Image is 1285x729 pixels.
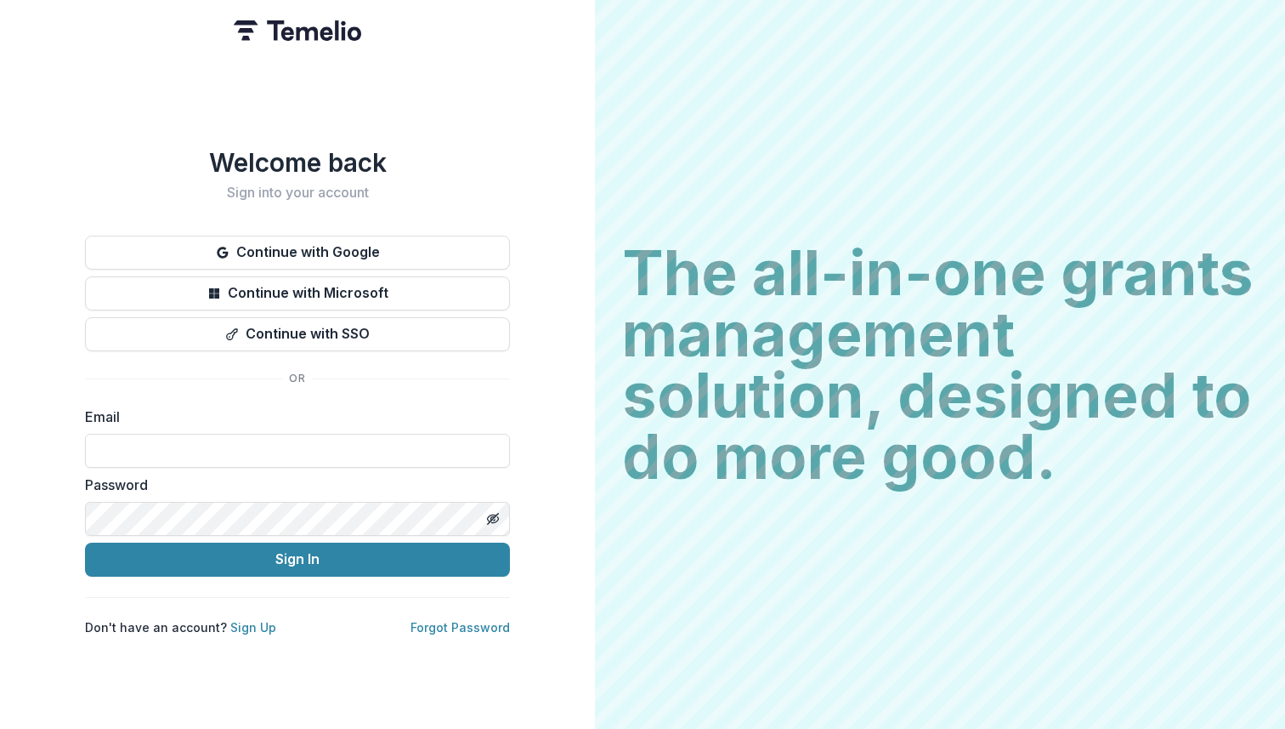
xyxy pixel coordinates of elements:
button: Continue with Google [85,236,510,270]
h1: Welcome back [85,147,510,178]
button: Toggle password visibility [479,505,507,533]
button: Sign In [85,543,510,577]
label: Email [85,407,500,427]
h2: Sign into your account [85,185,510,201]
p: Don't have an account? [85,618,276,636]
button: Continue with SSO [85,317,510,351]
label: Password [85,475,500,495]
a: Sign Up [230,620,276,635]
a: Forgot Password [410,620,510,635]
img: Temelio [234,20,361,41]
button: Continue with Microsoft [85,276,510,310]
